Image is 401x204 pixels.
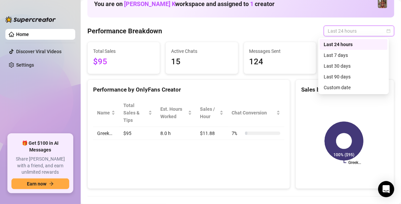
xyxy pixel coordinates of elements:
text: Greek… [349,161,361,165]
div: Performance by OnlyFans Creator [93,85,284,94]
td: $95 [119,127,156,140]
th: Name [93,99,119,127]
span: Sales / Hour [200,105,218,120]
img: logo-BBDzfeDw.svg [5,16,56,23]
div: Open Intercom Messenger [378,181,394,197]
div: Last 90 days [324,73,384,80]
div: Last 7 days [324,52,384,59]
div: Last 30 days [320,61,388,71]
div: Custom date [320,82,388,93]
td: 8.0 h [156,127,196,140]
div: Custom date [324,84,384,91]
a: Discover Viral Videos [16,49,62,54]
h4: Performance Breakdown [87,26,162,36]
th: Total Sales & Tips [119,99,156,127]
div: Last 24 hours [324,41,384,48]
span: calendar [387,29,391,33]
div: Sales by OnlyFans Creator [301,85,389,94]
span: Total Sales & Tips [123,102,147,124]
td: $11.88 [196,127,228,140]
h1: You are on workspace and assigned to creator [94,0,275,8]
span: Earn now [27,181,46,186]
a: Settings [16,62,34,68]
span: Share [PERSON_NAME] with a friend, and earn unlimited rewards [11,156,69,176]
span: Chat Conversion [232,109,275,116]
td: Greek… [93,127,119,140]
span: arrow-right [49,181,54,186]
span: 1 [250,0,253,7]
span: Last 24 hours [328,26,390,36]
span: Name [97,109,110,116]
span: 🎁 Get $100 in AI Messages [11,140,69,153]
span: [PERSON_NAME] K [124,0,175,7]
button: Earn nowarrow-right [11,178,69,189]
span: Total Sales [93,47,154,55]
span: Messages Sent [249,47,311,55]
span: 124 [249,56,311,68]
div: Est. Hours Worked [160,105,187,120]
a: Home [16,32,29,37]
div: Last 7 days [320,50,388,61]
div: Last 90 days [320,71,388,82]
div: Last 24 hours [320,39,388,50]
span: 15 [171,56,232,68]
span: 7 % [232,130,242,137]
span: Active Chats [171,47,232,55]
th: Chat Conversion [228,99,284,127]
span: $95 [93,56,154,68]
th: Sales / Hour [196,99,228,127]
div: Last 30 days [324,62,384,70]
